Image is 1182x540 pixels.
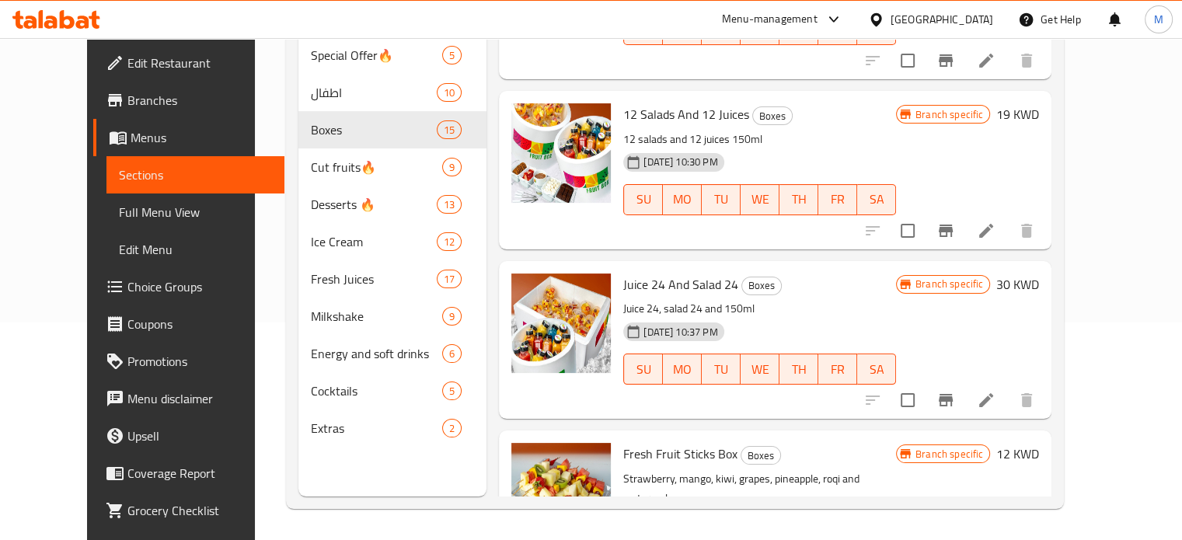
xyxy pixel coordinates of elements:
[741,446,781,465] div: Boxes
[311,381,442,400] span: Cocktails
[298,260,486,298] div: Fresh Juices17
[298,409,486,447] div: Extras2
[311,83,437,102] span: اطفال
[669,188,696,211] span: MO
[298,223,486,260] div: Ice Cream12
[127,427,272,445] span: Upsell
[127,315,272,333] span: Coupons
[298,372,486,409] div: Cocktails5
[93,82,284,119] a: Branches
[663,354,702,385] button: MO
[825,358,851,381] span: FR
[93,492,284,529] a: Grocery Checklist
[127,91,272,110] span: Branches
[747,19,773,41] span: WE
[708,19,734,41] span: TU
[127,277,272,296] span: Choice Groups
[708,358,734,381] span: TU
[443,309,461,324] span: 9
[630,188,657,211] span: SU
[437,270,462,288] div: items
[747,188,773,211] span: WE
[438,197,461,212] span: 13
[93,119,284,156] a: Menus
[818,184,857,215] button: FR
[127,464,272,483] span: Coverage Report
[630,358,657,381] span: SU
[311,195,437,214] span: Desserts 🔥
[996,273,1039,295] h6: 30 KWD
[93,305,284,343] a: Coupons
[93,268,284,305] a: Choice Groups
[825,19,851,41] span: FR
[741,277,782,295] div: Boxes
[106,231,284,268] a: Edit Menu
[741,184,779,215] button: WE
[442,344,462,363] div: items
[442,381,462,400] div: items
[298,30,486,453] nav: Menu sections
[298,111,486,148] div: Boxes15
[891,384,924,416] span: Select to update
[127,389,272,408] span: Menu disclaimer
[127,352,272,371] span: Promotions
[443,347,461,361] span: 6
[669,358,696,381] span: MO
[311,419,442,437] span: Extras
[131,128,272,147] span: Menus
[977,391,995,409] a: Edit menu item
[1008,42,1045,79] button: delete
[786,188,812,211] span: TH
[93,417,284,455] a: Upsell
[752,106,793,125] div: Boxes
[909,447,989,462] span: Branch specific
[996,443,1039,465] h6: 12 KWD
[443,384,461,399] span: 5
[779,354,818,385] button: TH
[623,130,896,149] p: 12 salads and 12 juices 150ml
[311,270,437,288] span: Fresh Juices
[511,103,611,203] img: 12 Salads And 12 Juices
[825,188,851,211] span: FR
[298,298,486,335] div: Milkshake9
[298,74,486,111] div: اطفال10
[93,44,284,82] a: Edit Restaurant
[438,272,461,287] span: 17
[1008,212,1045,249] button: delete
[927,212,964,249] button: Branch-specific-item
[630,19,657,41] span: SU
[742,277,781,294] span: Boxes
[443,421,461,436] span: 2
[127,501,272,520] span: Grocery Checklist
[996,103,1039,125] h6: 19 KWD
[818,354,857,385] button: FR
[663,184,702,215] button: MO
[311,307,442,326] span: Milkshake
[442,307,462,326] div: items
[637,155,723,169] span: [DATE] 10:30 PM
[702,184,741,215] button: TU
[623,354,663,385] button: SU
[623,273,738,296] span: Juice 24 And Salad 24
[438,85,461,100] span: 10
[437,120,462,139] div: items
[863,19,890,41] span: SA
[311,158,442,176] span: Cut fruits🔥
[857,184,896,215] button: SA
[106,156,284,193] a: Sections
[311,232,437,251] span: Ice Cream
[119,203,272,221] span: Full Menu View
[93,343,284,380] a: Promotions
[977,221,995,240] a: Edit menu item
[722,10,818,29] div: Menu-management
[786,358,812,381] span: TH
[779,184,818,215] button: TH
[443,48,461,63] span: 5
[298,186,486,223] div: Desserts 🔥13
[311,46,442,64] div: Special Offer🔥
[1008,381,1045,419] button: delete
[857,354,896,385] button: SA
